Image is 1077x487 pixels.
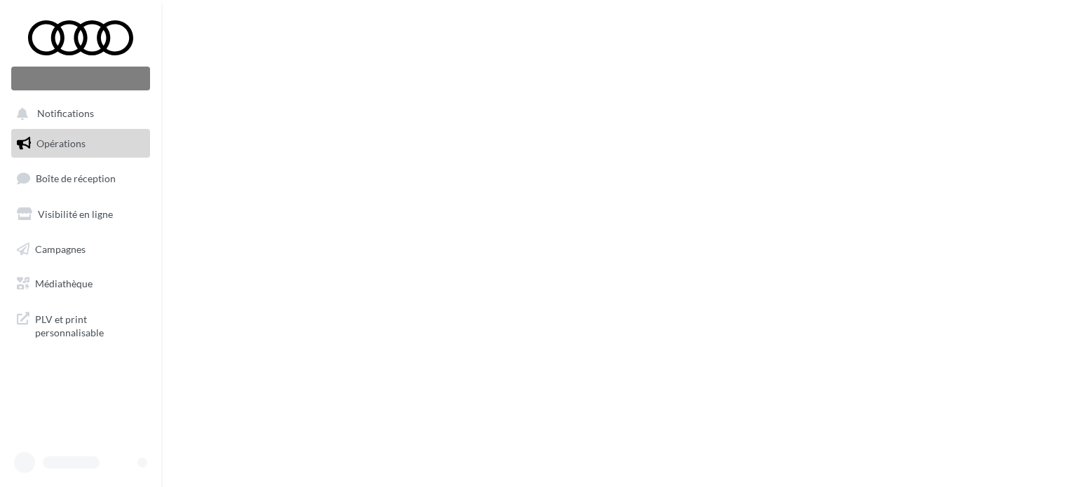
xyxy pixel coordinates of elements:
span: Visibilité en ligne [38,208,113,220]
a: PLV et print personnalisable [8,304,153,345]
a: Visibilité en ligne [8,200,153,229]
span: PLV et print personnalisable [35,310,144,340]
span: Notifications [37,108,94,120]
div: Nouvelle campagne [11,67,150,90]
span: Boîte de réception [36,172,116,184]
span: Médiathèque [35,277,93,289]
a: Médiathèque [8,269,153,299]
a: Boîte de réception [8,163,153,193]
a: Campagnes [8,235,153,264]
span: Opérations [36,137,86,149]
a: Opérations [8,129,153,158]
span: Campagnes [35,242,86,254]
